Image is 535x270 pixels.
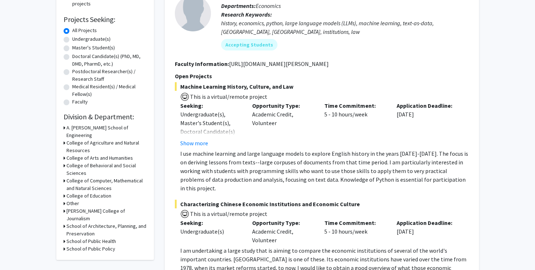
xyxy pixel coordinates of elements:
[180,139,208,147] button: Show more
[175,72,469,80] p: Open Projects
[5,238,31,265] iframe: Chat
[391,101,463,147] div: [DATE]
[180,149,469,192] p: I use machine learning and large language models to explore English history in the years [DATE]-[...
[66,162,147,177] h3: College of Behavioral and Social Sciences
[189,210,267,217] span: This is a virtual/remote project
[72,83,147,98] label: Medical Resident(s) / Medical Fellow(s)
[324,218,386,227] p: Time Commitment:
[72,68,147,83] label: Postdoctoral Researcher(s) / Research Staff
[252,218,314,227] p: Opportunity Type:
[252,101,314,110] p: Opportunity Type:
[324,101,386,110] p: Time Commitment:
[319,101,391,147] div: 5 - 10 hours/week
[247,218,319,244] div: Academic Credit, Volunteer
[175,60,229,67] b: Faculty Information:
[391,218,463,244] div: [DATE]
[319,218,391,244] div: 5 - 10 hours/week
[180,101,242,110] p: Seeking:
[66,238,116,245] h3: School of Public Health
[175,82,469,91] span: Machine Learning History, Culture, and Law
[64,15,147,24] h2: Projects Seeking:
[66,192,111,200] h3: College of Education
[66,139,147,154] h3: College of Agriculture and Natural Resources
[66,177,147,192] h3: College of Computer, Mathematical and Natural Sciences
[64,112,147,121] h2: Division & Department:
[66,245,115,253] h3: School of Public Policy
[175,200,469,208] span: Characterizing Chinese Economic Institutions and Economic Culture
[180,110,242,153] div: Undergraduate(s), Master's Student(s), Doctoral Candidate(s) (PhD, MD, DMD, PharmD, etc.)
[180,218,242,227] p: Seeking:
[66,124,147,139] h3: A. [PERSON_NAME] School of Engineering
[221,11,272,18] b: Research Keywords:
[256,2,281,9] span: Economics
[72,98,88,106] label: Faculty
[72,27,97,34] label: All Projects
[66,200,79,207] h3: Other
[66,154,133,162] h3: College of Arts and Humanities
[229,60,329,67] fg-read-more: [URL][DOMAIN_NAME][PERSON_NAME]
[66,222,147,238] h3: School of Architecture, Planning, and Preservation
[221,2,256,9] b: Departments:
[72,44,115,52] label: Master's Student(s)
[72,53,147,68] label: Doctoral Candidate(s) (PhD, MD, DMD, PharmD, etc.)
[397,101,458,110] p: Application Deadline:
[66,207,147,222] h3: [PERSON_NAME] College of Journalism
[189,93,267,100] span: This is a virtual/remote project
[72,35,111,43] label: Undergraduate(s)
[247,101,319,147] div: Academic Credit, Volunteer
[180,227,242,236] div: Undergraduate(s)
[221,19,469,36] div: history, economics, python, large language models (LLMs), machine learning, text-as-data, [GEOGRA...
[221,39,277,50] mat-chip: Accepting Students
[397,218,458,227] p: Application Deadline:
